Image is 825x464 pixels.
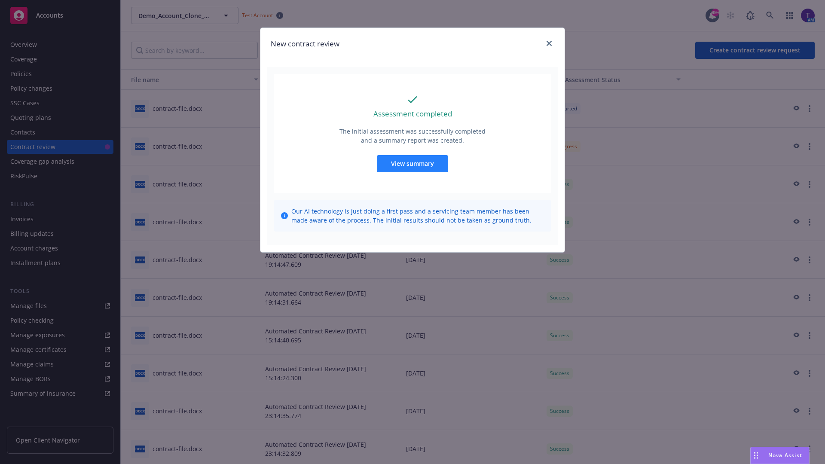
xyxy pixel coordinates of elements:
a: close [544,38,554,49]
span: Nova Assist [768,452,802,459]
button: Nova Assist [750,447,810,464]
p: The initial assessment was successfully completed and a summary report was created. [339,127,486,145]
div: Drag to move [751,447,761,464]
span: View summary [391,159,434,168]
p: Assessment completed [373,108,452,119]
h1: New contract review [271,38,339,49]
button: View summary [377,155,448,172]
span: Our AI technology is just doing a first pass and a servicing team member has been made aware of t... [291,207,544,225]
